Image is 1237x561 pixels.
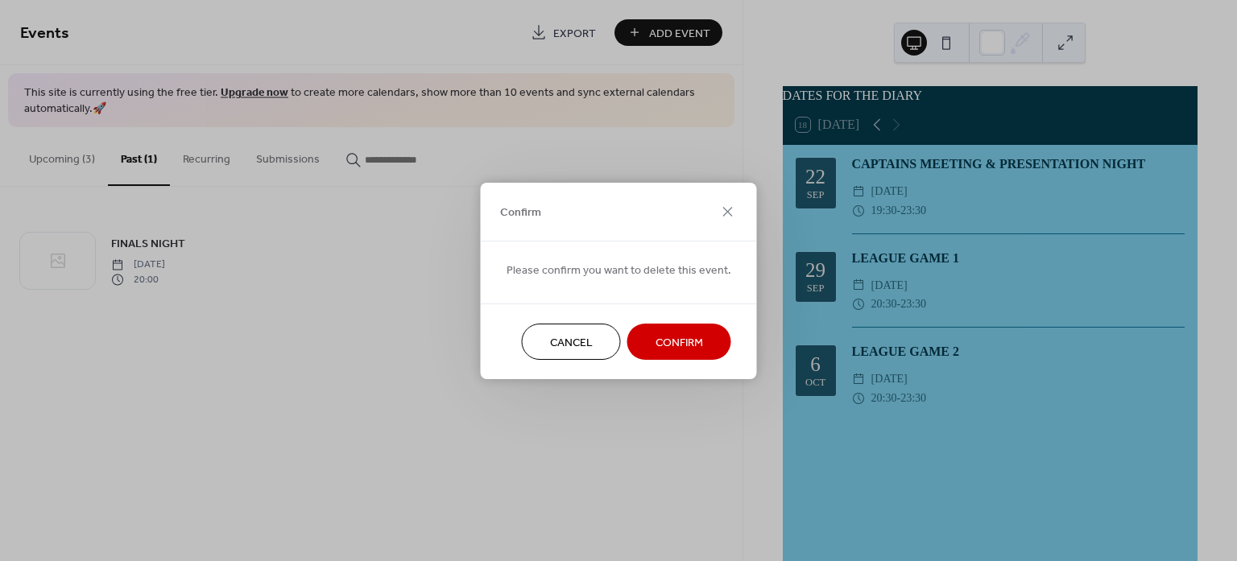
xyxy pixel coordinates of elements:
button: Confirm [627,324,731,360]
span: Confirm [500,204,541,221]
span: Please confirm you want to delete this event. [507,262,731,278]
button: Cancel [522,324,621,360]
span: Confirm [656,334,703,351]
span: Cancel [550,334,593,351]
